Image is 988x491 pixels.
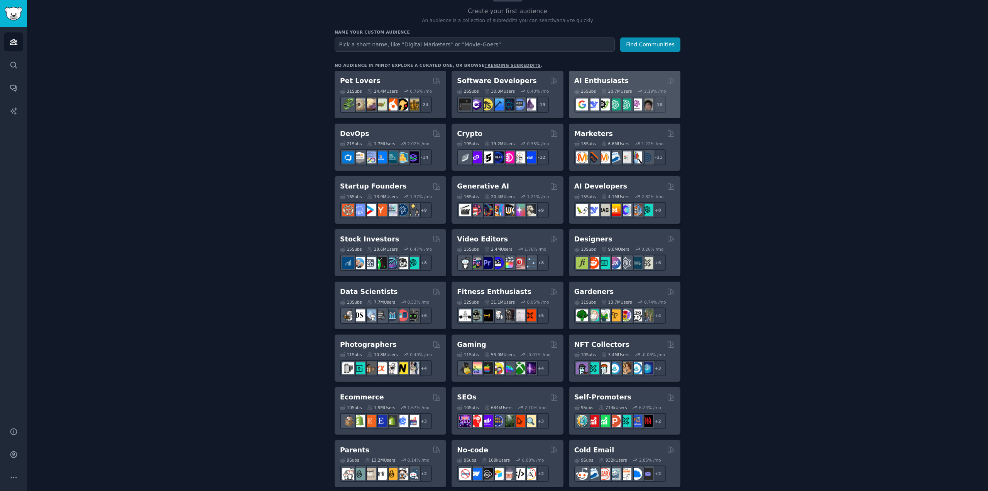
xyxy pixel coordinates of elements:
[367,299,395,305] div: 7.7M Users
[650,413,666,429] div: + 2
[340,246,362,252] div: 15 Sub s
[533,413,549,429] div: + 3
[481,257,493,269] img: premiere
[527,88,549,94] div: 0.40 % /mo
[457,76,536,86] h2: Software Developers
[609,415,621,427] img: ProductHunters
[576,204,588,216] img: LangChain
[457,392,476,402] h2: SEOs
[524,204,536,216] img: DreamBooth
[386,204,398,216] img: indiehackers
[609,151,621,163] img: Emailmarketing
[375,415,387,427] img: EtsySellers
[484,299,515,305] div: 31.1M Users
[459,362,471,374] img: linux_gaming
[407,257,419,269] img: technicalanalysis
[386,415,398,427] img: reviewmyshopify
[407,415,419,427] img: ecommerce_growth
[492,362,504,374] img: GamerPals
[484,63,540,68] a: trending subreddits
[367,405,395,410] div: 1.9M Users
[481,362,493,374] img: macgaming
[533,466,549,482] div: + 2
[367,246,398,252] div: 28.6M Users
[470,309,482,321] img: GymMotivation
[630,415,642,427] img: betatests
[630,151,642,163] img: MarketingResearch
[630,468,642,480] img: B2BSaaS
[650,255,666,271] div: + 6
[340,392,384,402] h2: Ecommerce
[457,246,479,252] div: 15 Sub s
[470,99,482,110] img: csharp
[407,362,419,374] img: WeddingPhotography
[492,99,504,110] img: iOSProgramming
[650,466,666,482] div: + 2
[601,88,632,94] div: 20.7M Users
[492,309,504,321] img: weightroom
[502,415,514,427] img: Local_SEO
[482,457,510,463] div: 168k Users
[641,362,653,374] img: DigitalItems
[641,309,653,321] img: GardenersWorld
[502,468,514,480] img: nocodelowcode
[598,309,610,321] img: SavageGarden
[513,309,525,321] img: physicaltherapy
[386,362,398,374] img: canon
[457,340,486,350] h2: Gaming
[459,99,471,110] img: software
[340,182,406,191] h2: Startup Founders
[574,182,627,191] h2: AI Developers
[364,99,376,110] img: leopardgeckos
[457,234,508,244] h2: Video Editors
[601,246,629,252] div: 9.8M Users
[524,362,536,374] img: TwitchStreaming
[457,352,479,357] div: 11 Sub s
[650,149,666,165] div: + 11
[340,287,398,297] h2: Data Scientists
[587,151,599,163] img: bigseo
[457,88,479,94] div: 26 Sub s
[481,309,493,321] img: workout
[396,99,408,110] img: PetAdvice
[416,202,432,218] div: + 9
[630,309,642,321] img: UrbanGardening
[340,340,397,350] h2: Photographers
[609,257,621,269] img: UXDesign
[340,457,359,463] div: 9 Sub s
[481,151,493,163] img: ethstaker
[484,88,515,94] div: 30.0M Users
[340,76,381,86] h2: Pet Lovers
[644,88,666,94] div: 2.19 % /mo
[522,457,544,463] div: 6.08 % /mo
[408,405,430,410] div: 1.67 % /mo
[410,88,432,94] div: 0.76 % /mo
[407,204,419,216] img: growmybusiness
[410,246,432,252] div: 0.47 % /mo
[598,415,610,427] img: selfpromotion
[353,468,365,480] img: SingleParents
[630,204,642,216] img: llmops
[574,457,594,463] div: 9 Sub s
[407,468,419,480] img: Parents
[340,234,399,244] h2: Stock Investors
[416,255,432,271] div: + 8
[364,309,376,321] img: statistics
[342,309,354,321] img: MachineLearning
[587,204,599,216] img: DeepSeek
[396,415,408,427] img: ecommercemarketing
[609,204,621,216] img: MistralAI
[576,468,588,480] img: sales
[492,204,504,216] img: sdforall
[340,445,369,455] h2: Parents
[533,308,549,324] div: + 5
[598,362,610,374] img: NFTmarket
[364,257,376,269] img: Forex
[375,468,387,480] img: toddlers
[470,257,482,269] img: editors
[492,415,504,427] img: SEO_cases
[502,309,514,321] img: fitness30plus
[396,309,408,321] img: datasets
[470,468,482,480] img: webflow
[641,352,665,357] div: -0.03 % /mo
